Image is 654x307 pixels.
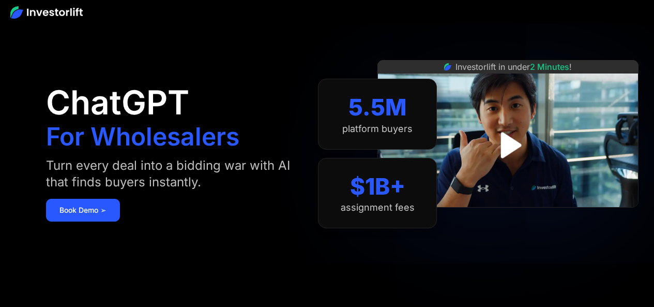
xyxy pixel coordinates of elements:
div: Investorlift in under ! [455,61,572,73]
a: open lightbox [485,122,531,168]
div: $1B+ [350,173,405,200]
span: 2 Minutes [530,62,569,72]
div: platform buyers [342,123,413,135]
h1: ChatGPT [46,86,189,119]
div: 5.5M [348,94,407,121]
a: Book Demo ➢ [46,199,120,222]
iframe: Customer reviews powered by Trustpilot [431,213,586,225]
h1: For Wholesalers [46,124,239,149]
div: assignment fees [341,202,415,213]
div: Turn every deal into a bidding war with AI that finds buyers instantly. [46,157,298,191]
